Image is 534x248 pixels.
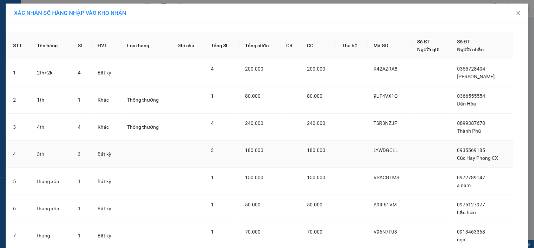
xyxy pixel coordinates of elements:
span: 3 [211,147,214,153]
span: 4 [211,66,214,72]
span: 70.000 [307,229,322,235]
td: thung xốp [31,168,72,195]
span: 1 [78,179,81,184]
th: Mã GD [368,32,412,59]
td: 1th [31,86,72,114]
th: Tổng SL [205,32,240,59]
span: 80.000 [245,93,261,99]
span: 4 [211,120,214,126]
span: 0935569185 [457,147,485,153]
span: 0366555554 [457,93,485,99]
button: Close [509,4,528,23]
td: Thông thường [121,114,172,141]
th: Thu hộ [336,32,368,59]
span: 1 [78,233,81,238]
span: 1 [211,175,214,180]
span: 240.000 [307,120,325,126]
span: 0355728404 [457,66,485,72]
td: 4 [7,141,31,168]
th: Ghi chú [172,32,205,59]
span: 4 [78,124,81,130]
td: 2th+2k [31,59,72,86]
span: 0975127977 [457,202,485,207]
th: Loại hàng [121,32,172,59]
span: 9UF4VX1Q [374,93,398,99]
th: ĐVT [92,32,121,59]
span: VSACGTMS [374,175,400,180]
td: Bất kỳ [92,141,121,168]
span: Số ĐT [457,39,471,44]
span: TSR3NZJF [374,120,397,126]
span: [PERSON_NAME] [457,74,495,79]
span: 0972789147 [457,175,485,180]
span: 1 [211,202,214,207]
span: 0899387670 [457,120,485,126]
span: 150.000 [307,175,325,180]
span: 1 [78,206,81,211]
span: 4 [78,70,81,75]
span: 50.000 [245,202,261,207]
span: 3 [78,151,81,157]
td: 1 [7,59,31,86]
td: Bất kỳ [92,59,121,86]
span: 70.000 [245,229,261,235]
th: STT [7,32,31,59]
th: Tổng cước [240,32,281,59]
span: Người gửi [417,47,440,52]
span: 240.000 [245,120,264,126]
span: nga [457,237,466,242]
span: Số ĐT [417,39,431,44]
span: XÁC NHẬN SỐ HÀNG NHẬP VÀO KHO NHẬN [14,10,126,16]
td: Bất kỳ [92,168,121,195]
td: Thông thường [121,86,172,114]
span: A9IF61VM [374,202,397,207]
th: CR [281,32,301,59]
span: Cúc Hay Phong CX [457,155,498,161]
td: 2 [7,86,31,114]
span: a nam [457,182,471,188]
span: 200.000 [245,66,264,72]
span: Dân Hòa [457,101,476,107]
span: R42AZRA8 [374,66,398,72]
td: 3 [7,114,31,141]
span: 180.000 [245,147,264,153]
span: 180.000 [307,147,325,153]
span: Thành Phú [457,128,481,134]
span: 50.000 [307,202,322,207]
th: CC [301,32,336,59]
td: Bất kỳ [92,195,121,222]
td: 6 [7,195,31,222]
span: Người nhận [457,47,484,52]
span: 0913463368 [457,229,485,235]
td: 3th [31,141,72,168]
span: 1 [211,93,214,99]
span: 150.000 [245,175,264,180]
span: close [516,10,521,16]
span: 80.000 [307,93,322,99]
th: SL [72,32,92,59]
span: LYWDGCLL [374,147,398,153]
span: 1 [78,97,81,103]
th: Tên hàng [31,32,72,59]
span: hậu hiền [457,210,476,215]
span: V96N7PJ3 [374,229,397,235]
td: Khác [92,86,121,114]
span: 200.000 [307,66,325,72]
td: thung xốp [31,195,72,222]
td: 4th [31,114,72,141]
td: 5 [7,168,31,195]
td: Khác [92,114,121,141]
span: 1 [211,229,214,235]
